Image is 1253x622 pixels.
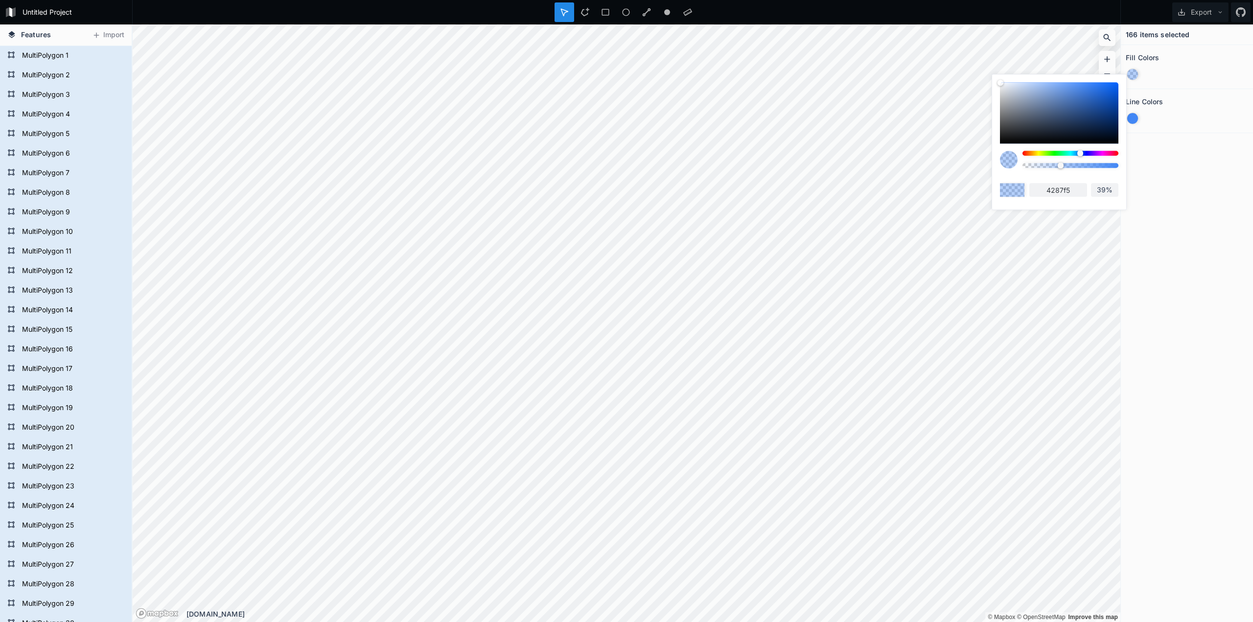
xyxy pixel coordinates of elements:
[1126,94,1163,109] h2: Line Colors
[186,609,1120,619] div: [DOMAIN_NAME]
[988,614,1015,621] a: Mapbox
[1126,29,1190,40] h4: 166 items selected
[87,27,129,43] button: Import
[1017,614,1066,621] a: OpenStreetMap
[1172,2,1229,22] button: Export
[21,29,51,40] span: Features
[1068,614,1118,621] a: Map feedback
[136,608,179,619] a: Mapbox logo
[1126,50,1160,65] h2: Fill Colors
